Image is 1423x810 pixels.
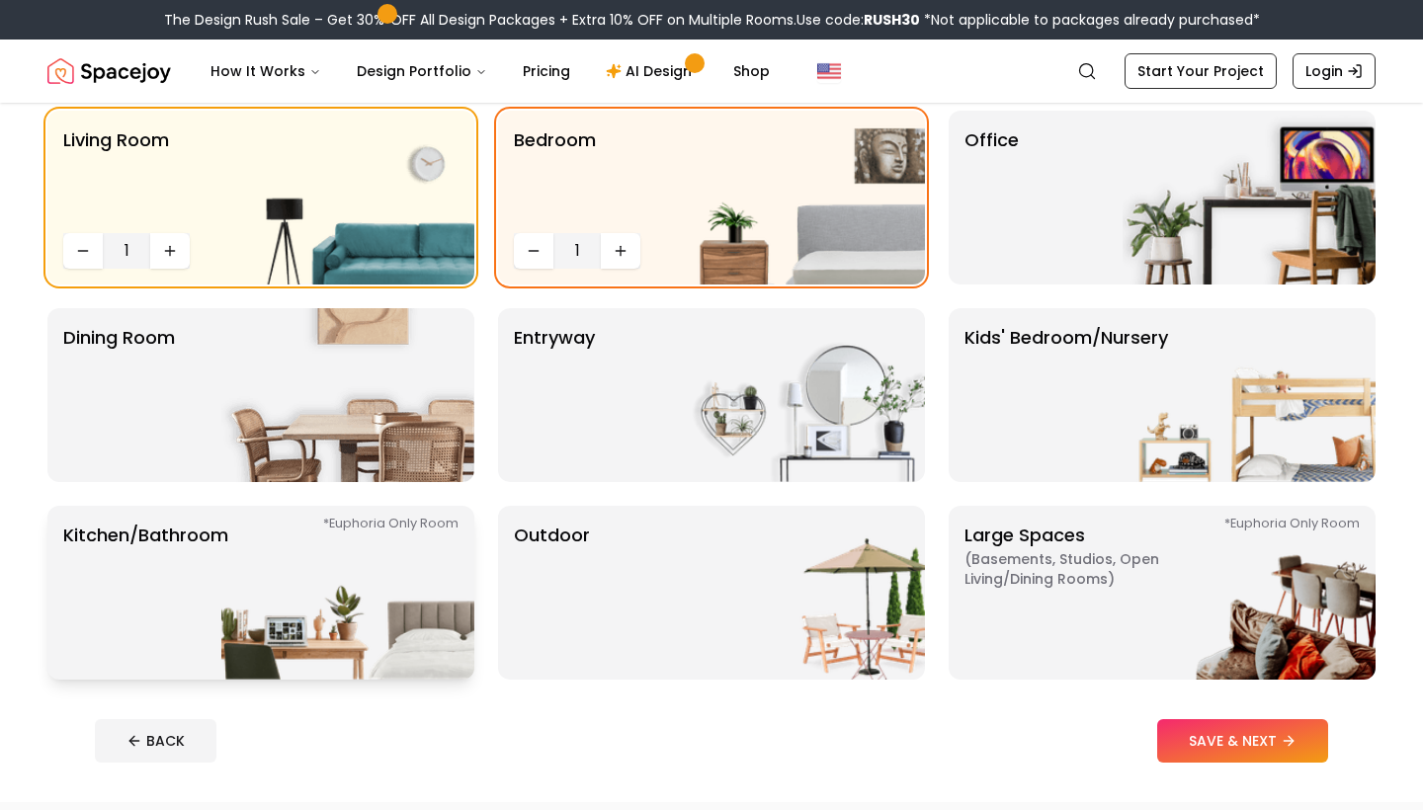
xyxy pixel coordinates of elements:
[341,51,503,91] button: Design Portfolio
[590,51,713,91] a: AI Design
[796,10,920,30] span: Use code:
[1125,53,1277,89] a: Start Your Project
[514,126,596,225] p: Bedroom
[221,506,474,680] img: Kitchen/Bathroom *Euphoria Only
[864,10,920,30] b: RUSH30
[47,51,171,91] img: Spacejoy Logo
[63,522,228,664] p: Kitchen/Bathroom
[150,233,190,269] button: Increase quantity
[514,522,590,664] p: Outdoor
[964,522,1212,664] p: Large Spaces
[920,10,1260,30] span: *Not applicable to packages already purchased*
[672,308,925,482] img: entryway
[672,506,925,680] img: Outdoor
[195,51,337,91] button: How It Works
[964,324,1168,466] p: Kids' Bedroom/Nursery
[1123,506,1376,680] img: Large Spaces *Euphoria Only
[1123,111,1376,284] img: Office
[164,10,1260,30] div: The Design Rush Sale – Get 30% OFF All Design Packages + Extra 10% OFF on Multiple Rooms.
[63,324,175,466] p: Dining Room
[964,549,1212,589] span: ( Basements, Studios, Open living/dining rooms )
[95,719,216,763] button: BACK
[514,324,595,466] p: entryway
[717,51,786,91] a: Shop
[1157,719,1328,763] button: SAVE & NEXT
[63,233,103,269] button: Decrease quantity
[47,51,171,91] a: Spacejoy
[1123,308,1376,482] img: Kids' Bedroom/Nursery
[1293,53,1376,89] a: Login
[514,233,553,269] button: Decrease quantity
[817,59,841,83] img: United States
[561,239,593,263] span: 1
[195,51,786,91] nav: Main
[221,111,474,284] img: Living Room
[221,308,474,482] img: Dining Room
[63,126,169,225] p: Living Room
[507,51,586,91] a: Pricing
[111,239,142,263] span: 1
[47,40,1376,103] nav: Global
[601,233,640,269] button: Increase quantity
[672,111,925,284] img: Bedroom
[964,126,1019,269] p: Office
